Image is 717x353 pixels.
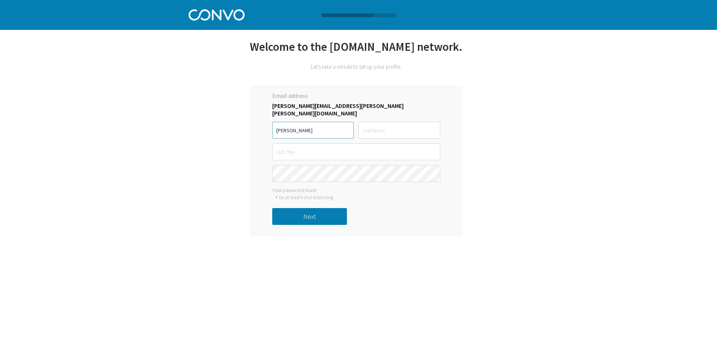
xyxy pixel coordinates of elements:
[250,63,463,70] div: Let’s take a minute to set up your profile.
[279,194,333,201] div: be at least 6 characters long
[272,208,347,225] button: Next
[358,122,440,139] input: Last Name
[272,92,440,102] label: Email address
[272,143,440,160] input: Job Title
[272,187,440,193] div: Your password must:
[189,7,245,21] img: Convo Logo
[272,102,440,117] label: [PERSON_NAME][EMAIL_ADDRESS][PERSON_NAME][PERSON_NAME][DOMAIN_NAME]
[272,122,354,139] input: First Name
[250,39,463,63] div: Welcome to the [DOMAIN_NAME] network.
